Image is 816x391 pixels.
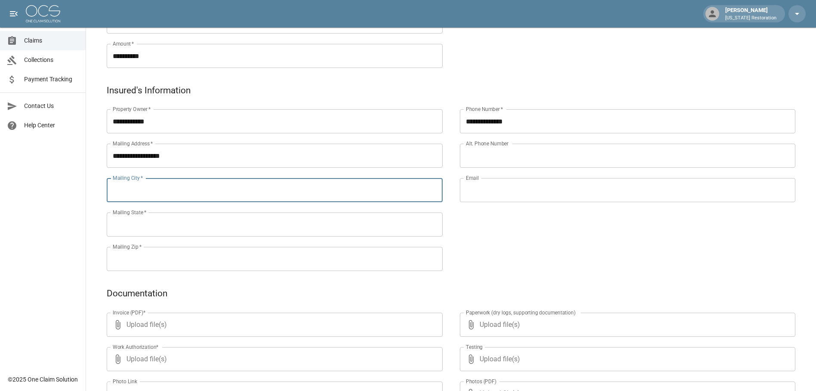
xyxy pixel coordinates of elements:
label: Mailing Address [113,140,153,147]
label: Invoice (PDF)* [113,309,146,316]
label: Alt. Phone Number [466,140,508,147]
label: Mailing State [113,209,146,216]
span: Claims [24,36,79,45]
span: Collections [24,55,79,65]
span: Help Center [24,121,79,130]
span: Upload file(s) [480,313,773,337]
label: Phone Number [466,105,503,113]
label: Work Authorization* [113,343,159,351]
label: Photo Link [113,378,137,385]
span: Upload file(s) [126,313,419,337]
span: Upload file(s) [480,347,773,371]
span: Payment Tracking [24,75,79,84]
label: Testing [466,343,483,351]
label: Photos (PDF) [466,378,496,385]
img: ocs-logo-white-transparent.png [26,5,60,22]
div: [PERSON_NAME] [722,6,780,22]
label: Property Owner [113,105,151,113]
label: Mailing Zip [113,243,142,250]
label: Email [466,174,479,182]
p: [US_STATE] Restoration [725,15,776,22]
label: Paperwork (dry logs, supporting documentation) [466,309,576,316]
span: Upload file(s) [126,347,419,371]
label: Mailing City [113,174,143,182]
span: Contact Us [24,102,79,111]
button: open drawer [5,5,22,22]
label: Amount [113,40,134,47]
div: © 2025 One Claim Solution [8,375,78,384]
